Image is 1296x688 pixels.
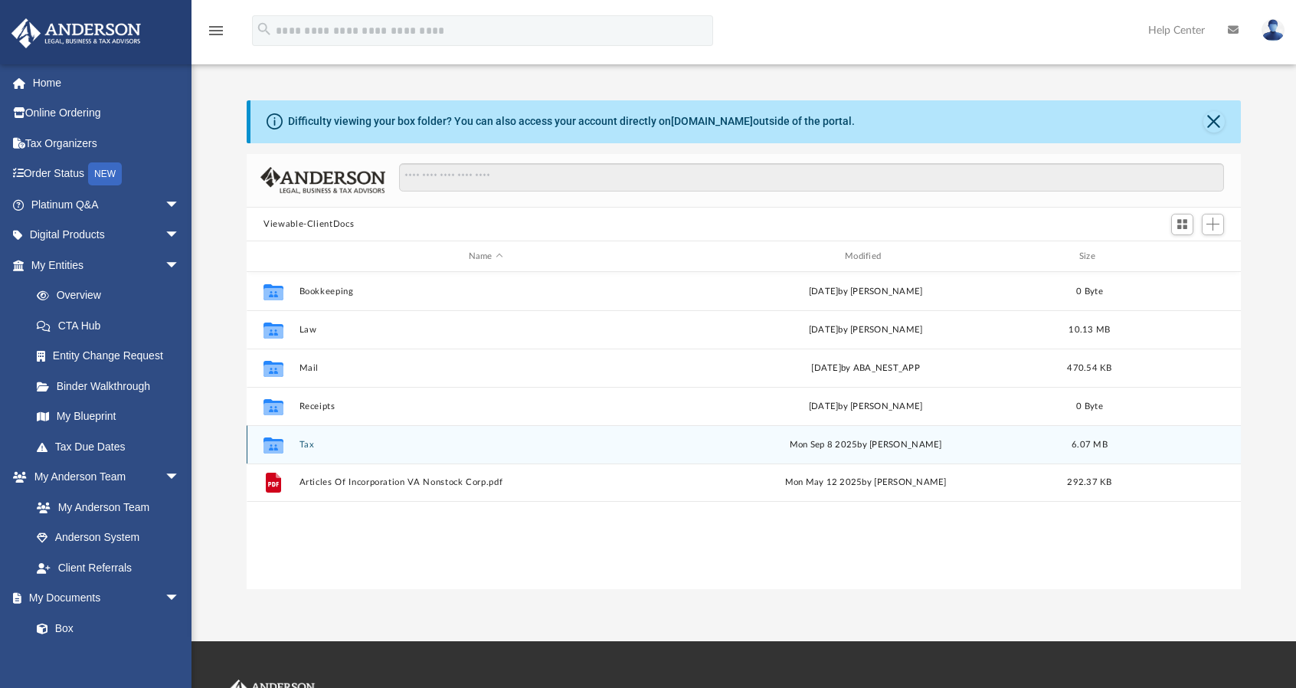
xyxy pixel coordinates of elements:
a: My Entitiesarrow_drop_down [11,250,203,280]
a: Client Referrals [21,552,195,583]
div: Mon Sep 8 2025 by [PERSON_NAME] [679,438,1052,452]
button: Bookkeeping [299,287,673,296]
a: Binder Walkthrough [21,371,203,401]
button: Articles Of Incorporation VA Nonstock Corp.pdf [299,478,673,488]
div: Modified [679,250,1052,264]
span: arrow_drop_down [165,583,195,614]
div: [DATE] by [PERSON_NAME] [679,400,1052,414]
button: Close [1203,111,1225,133]
div: id [254,250,292,264]
i: menu [207,21,225,40]
a: menu [207,29,225,40]
div: Difficulty viewing your box folder? You can also access your account directly on outside of the p... [288,113,855,129]
span: 470.54 KB [1067,364,1111,372]
div: [DATE] by [PERSON_NAME] [679,323,1052,337]
a: Box [21,613,188,644]
a: Order StatusNEW [11,159,203,190]
span: arrow_drop_down [165,220,195,251]
a: CTA Hub [21,310,203,341]
span: 0 Byte [1076,287,1103,296]
div: [DATE] by ABA_NEST_APP [679,362,1052,375]
img: Anderson Advisors Platinum Portal [7,18,146,48]
i: search [256,21,273,38]
span: 10.13 MB [1069,326,1111,334]
a: Overview [21,280,203,311]
a: My Anderson Teamarrow_drop_down [11,462,195,493]
input: Search files and folders [399,163,1224,192]
button: Viewable-ClientDocs [263,218,354,231]
button: Mail [299,363,673,373]
span: 292.37 KB [1067,478,1111,487]
span: arrow_drop_down [165,250,195,281]
span: arrow_drop_down [165,189,195,221]
a: Home [11,67,203,98]
a: Digital Productsarrow_drop_down [11,220,203,251]
button: Tax [299,440,673,450]
a: Tax Due Dates [21,431,203,462]
button: Switch to Grid View [1171,214,1194,235]
div: [DATE] by [PERSON_NAME] [679,285,1052,299]
a: Platinum Q&Aarrow_drop_down [11,189,203,220]
div: Mon May 12 2025 by [PERSON_NAME] [679,476,1052,490]
div: id [1127,250,1234,264]
img: User Pic [1262,19,1285,41]
a: Entity Change Request [21,341,203,372]
a: My Anderson Team [21,492,188,523]
a: My Blueprint [21,401,195,432]
a: My Documentsarrow_drop_down [11,583,195,614]
div: NEW [88,162,122,185]
a: Online Ordering [11,98,203,129]
div: Size [1059,250,1121,264]
span: 0 Byte [1076,402,1103,411]
span: 6.07 MB [1072,441,1108,449]
div: Name [299,250,673,264]
button: Add [1202,214,1225,235]
button: Law [299,325,673,335]
a: Anderson System [21,523,195,553]
button: Receipts [299,401,673,411]
a: Tax Organizers [11,128,203,159]
span: arrow_drop_down [165,462,195,493]
a: [DOMAIN_NAME] [671,115,753,127]
div: grid [247,272,1241,590]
